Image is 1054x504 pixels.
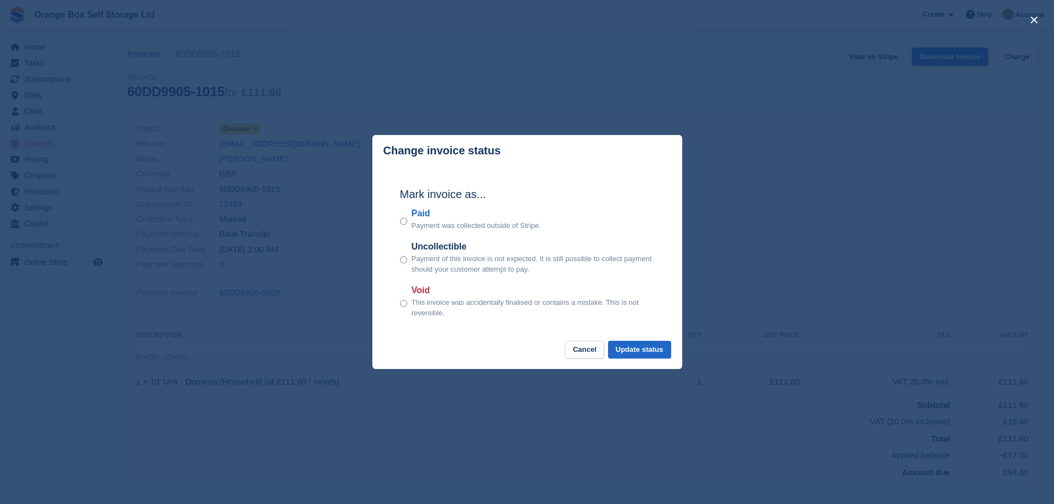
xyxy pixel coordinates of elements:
label: Void [412,284,655,297]
button: Cancel [565,341,604,359]
h2: Mark invoice as... [400,186,655,202]
label: Uncollectible [412,240,655,253]
button: close [1025,11,1043,29]
button: Update status [608,341,671,359]
p: Payment of this invoice is not expected. It is still possible to collect payment should your cust... [412,253,655,275]
label: Paid [412,207,541,220]
p: This invoice was accidentally finalised or contains a mistake. This is not reversible. [412,297,655,319]
p: Payment was collected outside of Stripe. [412,220,541,231]
p: Change invoice status [383,144,501,157]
